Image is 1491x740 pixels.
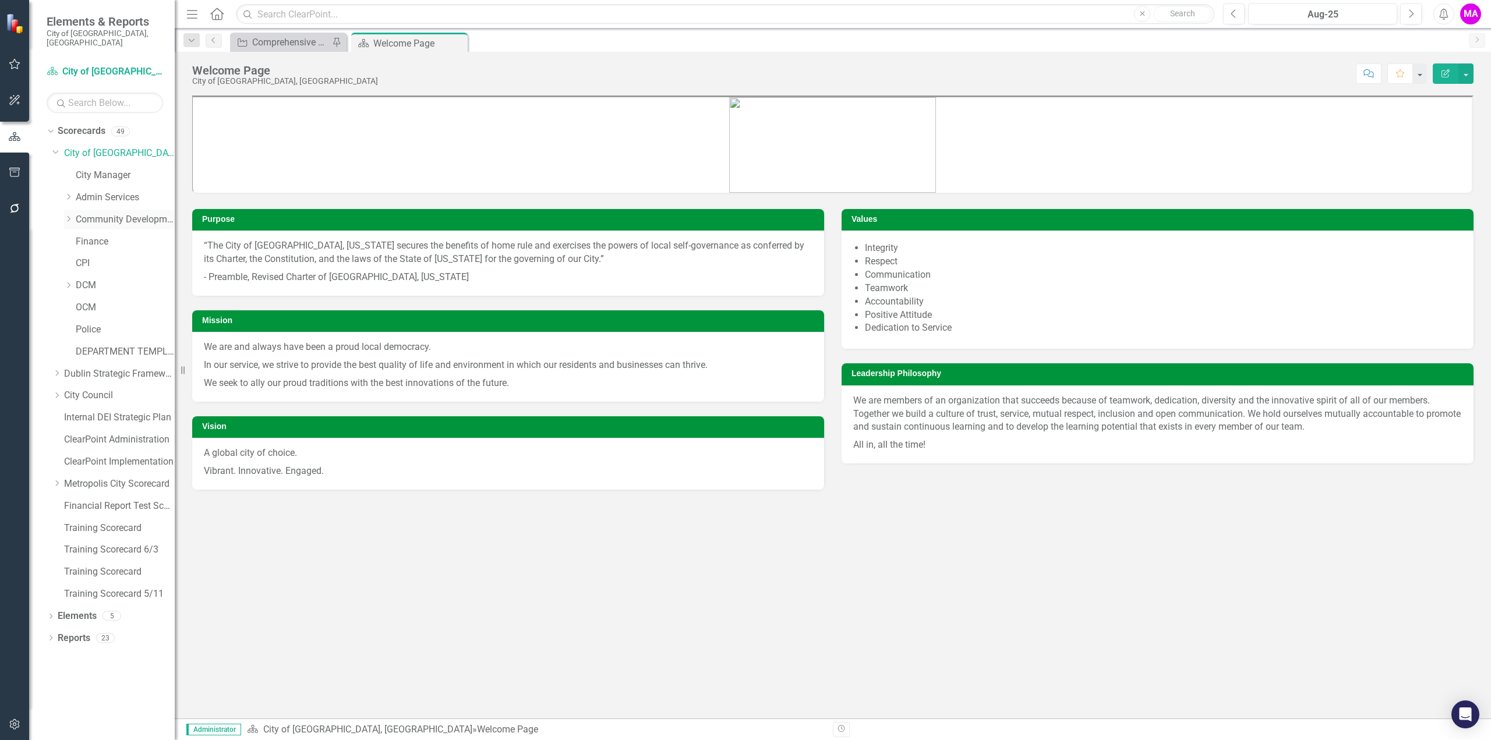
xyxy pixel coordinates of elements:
[64,389,175,402] a: City Council
[64,433,175,447] a: ClearPoint Administration
[76,191,175,204] a: Admin Services
[236,4,1214,24] input: Search ClearPoint...
[47,15,163,29] span: Elements & Reports
[64,455,175,469] a: ClearPoint Implementation
[76,257,175,270] a: CPI
[64,477,175,491] a: Metropolis City Scorecard
[852,369,1468,378] h3: Leadership Philosophy
[76,235,175,249] a: Finance
[477,724,538,735] div: Welcome Page
[47,29,163,48] small: City of [GEOGRAPHIC_DATA], [GEOGRAPHIC_DATA]
[1170,9,1195,18] span: Search
[64,411,175,424] a: Internal DEI Strategic Plan
[111,126,130,136] div: 49
[192,64,378,77] div: Welcome Page
[58,610,97,623] a: Elements
[202,316,818,325] h3: Mission
[6,13,26,34] img: ClearPoint Strategy
[233,35,329,49] a: Comprehensive Active CIP
[204,239,812,268] p: “The City of [GEOGRAPHIC_DATA], [US_STATE] secures the benefits of home rule and exercises the po...
[853,436,1462,452] p: All in, all the time!
[1451,700,1479,728] div: Open Intercom Messenger
[96,633,115,643] div: 23
[1460,3,1481,24] button: MA
[58,632,90,645] a: Reports
[64,522,175,535] a: Training Scorecard
[192,77,378,86] div: City of [GEOGRAPHIC_DATA], [GEOGRAPHIC_DATA]
[76,213,175,226] a: Community Development
[865,321,1462,335] li: Dedication to Service
[76,323,175,337] a: Police
[64,543,175,557] a: Training Scorecard 6/3
[202,422,818,431] h3: Vision
[853,394,1462,437] p: We are members of an organization that succeeds because of teamwork, dedication, diversity and th...
[76,279,175,292] a: DCM
[76,301,175,314] a: OCM
[204,341,812,356] p: We are and always have been a proud local democracy.
[47,93,163,113] input: Search Below...
[58,125,105,138] a: Scorecards
[865,255,1462,268] li: Respect
[204,356,812,374] p: In our service, we strive to provide the best quality of life and environment in which our reside...
[204,374,812,390] p: We seek to ally our proud traditions with the best innovations of the future.
[865,282,1462,295] li: Teamwork
[76,345,175,359] a: DEPARTMENT TEMPLATE
[373,36,465,51] div: Welcome Page
[64,147,175,160] a: City of [GEOGRAPHIC_DATA], [GEOGRAPHIC_DATA]
[204,462,812,478] p: Vibrant. Innovative. Engaged.
[1153,6,1211,22] button: Search
[202,215,818,224] h3: Purpose
[1252,8,1393,22] div: Aug-25
[247,723,824,737] div: »
[252,35,329,49] div: Comprehensive Active CIP
[263,724,472,735] a: City of [GEOGRAPHIC_DATA], [GEOGRAPHIC_DATA]
[865,242,1462,255] li: Integrity
[64,565,175,579] a: Training Scorecard
[204,447,812,462] p: A global city of choice.
[186,724,241,735] span: Administrator
[852,215,1468,224] h3: Values
[865,309,1462,322] li: Positive Attitude
[64,587,175,601] a: Training Scorecard 5/11
[204,268,812,284] p: - Preamble, Revised Charter of [GEOGRAPHIC_DATA], [US_STATE]
[47,65,163,79] a: City of [GEOGRAPHIC_DATA], [GEOGRAPHIC_DATA]
[1248,3,1397,24] button: Aug-25
[103,611,121,621] div: 5
[729,97,936,193] img: city-of-dublin-logo.png
[64,500,175,513] a: Financial Report Test Scorecard
[76,169,175,182] a: City Manager
[64,367,175,381] a: Dublin Strategic Framework
[865,295,1462,309] li: Accountability
[865,268,1462,282] li: Communication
